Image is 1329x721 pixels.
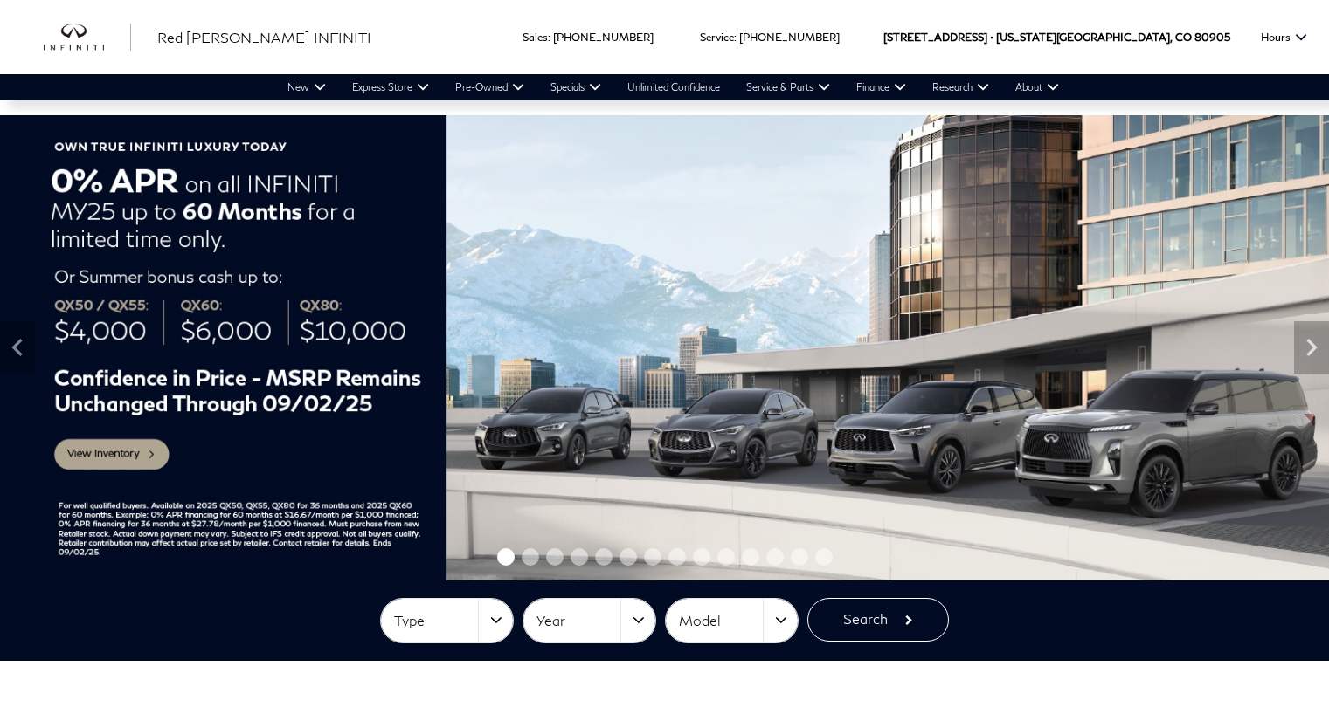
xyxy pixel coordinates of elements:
[546,548,564,566] span: Go to slide 3
[717,548,735,566] span: Go to slide 10
[742,548,759,566] span: Go to slide 11
[843,74,919,100] a: Finance
[394,607,478,635] span: Type
[700,31,734,44] span: Service
[644,548,661,566] span: Go to slide 7
[537,74,614,100] a: Specials
[339,74,442,100] a: Express Store
[497,548,515,566] span: Go to slide 1
[883,31,1230,44] a: [STREET_ADDRESS] • [US_STATE][GEOGRAPHIC_DATA], CO 80905
[595,548,613,566] span: Go to slide 5
[553,31,654,44] a: [PHONE_NUMBER]
[522,548,539,566] span: Go to slide 2
[157,29,371,45] span: Red [PERSON_NAME] INFINITI
[1294,321,1329,374] div: Next
[666,599,798,642] button: Model
[381,599,513,642] button: Type
[571,548,588,566] span: Go to slide 4
[815,548,833,566] span: Go to slide 14
[919,74,1002,100] a: Research
[274,74,339,100] a: New
[44,24,131,51] img: INFINITI
[766,548,784,566] span: Go to slide 12
[693,548,710,566] span: Go to slide 9
[739,31,840,44] a: [PHONE_NUMBER]
[442,74,537,100] a: Pre-Owned
[620,548,637,566] span: Go to slide 6
[791,548,808,566] span: Go to slide 13
[734,31,737,44] span: :
[679,607,763,635] span: Model
[668,548,686,566] span: Go to slide 8
[157,27,371,48] a: Red [PERSON_NAME] INFINITI
[523,599,655,642] button: Year
[523,31,548,44] span: Sales
[733,74,843,100] a: Service & Parts
[44,24,131,51] a: infiniti
[536,607,620,635] span: Year
[1002,74,1072,100] a: About
[548,31,550,44] span: :
[614,74,733,100] a: Unlimited Confidence
[807,598,949,642] button: Search
[274,74,1072,100] nav: Main Navigation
